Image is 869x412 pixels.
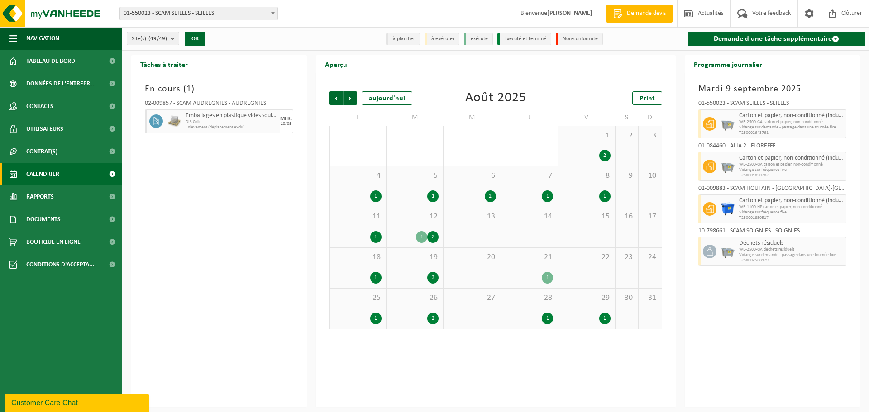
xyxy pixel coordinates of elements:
td: S [616,109,639,126]
img: WB-2500-GAL-GY-01 [721,117,735,131]
span: 12 [391,212,439,222]
span: Rapports [26,185,54,208]
div: 2 [427,313,439,324]
span: T250001850517 [739,215,844,221]
span: Suivant [344,91,357,105]
div: 1 [370,190,382,202]
span: 28 [506,293,553,303]
span: 16 [620,212,634,222]
div: 3 [427,272,439,284]
span: Carton et papier, non-conditionné (industriel) [739,155,844,162]
div: Août 2025 [465,91,526,105]
h3: Mardi 9 septembre 2025 [698,82,847,96]
td: V [558,109,615,126]
h2: Programme journalier [685,55,771,73]
span: 1 [186,85,191,94]
div: 2 [485,190,496,202]
span: Boutique en ligne [26,231,81,253]
span: 27 [448,293,496,303]
span: 01-550023 - SCAM SEILLES - SEILLES [120,7,277,20]
span: 8 [563,171,610,181]
span: Vidange sur fréquence fixe [739,167,844,173]
span: 11 [334,212,382,222]
img: LP-PA-00000-WDN-11 [167,114,181,128]
span: 7 [506,171,553,181]
span: 25 [334,293,382,303]
span: 9 [620,171,634,181]
td: M [387,109,444,126]
span: WB-2500-GA carton et papier, non-conditionné [739,119,844,125]
div: 1 [416,231,427,243]
span: 01-550023 - SCAM SEILLES - SEILLES [119,7,278,20]
span: DIS Colli [186,119,277,125]
span: 14 [506,212,553,222]
div: 2 [427,231,439,243]
span: T250002568979 [739,258,844,263]
iframe: chat widget [5,392,151,412]
span: Déchets résiduels [739,240,844,247]
span: 29 [563,293,610,303]
span: 5 [391,171,439,181]
span: 21 [506,252,553,262]
div: 02-009883 - SCAM HOUTAIN - [GEOGRAPHIC_DATA]-[GEOGRAPHIC_DATA] [698,185,847,194]
span: 3 [643,131,657,141]
div: 1 [542,190,553,202]
button: Site(s)(49/49) [127,32,179,45]
span: 30 [620,293,634,303]
span: 1 [563,131,610,141]
td: D [639,109,662,126]
div: 01-084460 - ALIA 2 - FLOREFFE [698,143,847,152]
div: 1 [542,313,553,324]
span: Tableau de bord [26,50,75,72]
strong: [PERSON_NAME] [547,10,592,17]
span: 20 [448,252,496,262]
span: 23 [620,252,634,262]
span: Précédent [329,91,343,105]
span: Emballages en plastique vides souillés par des substances dangereuses [186,112,277,119]
li: exécuté [464,33,493,45]
span: T250002643761 [739,130,844,136]
div: 1 [599,313,611,324]
img: WB-2500-GAL-GY-01 [721,160,735,173]
span: Enlèvement (déplacement exclu) [186,125,277,130]
div: 02-009857 - SCAM AUDREGNIES - AUDREGNIES [145,100,293,109]
a: Demande d'une tâche supplémentaire [688,32,866,46]
span: 24 [643,252,657,262]
span: 2 [620,131,634,141]
td: J [501,109,558,126]
img: WB-1100-HPE-BE-01 [721,202,735,216]
span: Print [640,95,655,102]
span: Demande devis [625,9,668,18]
span: T250001850782 [739,173,844,178]
span: Données de l'entrepr... [26,72,95,95]
li: Non-conformité [556,33,603,45]
img: WB-2500-GAL-GY-01 [721,245,735,258]
count: (49/49) [148,36,167,42]
span: 10 [643,171,657,181]
span: 19 [391,252,439,262]
span: 18 [334,252,382,262]
span: 6 [448,171,496,181]
h2: Aperçu [316,55,356,73]
div: aujourd'hui [362,91,412,105]
span: 31 [643,293,657,303]
h3: En cours ( ) [145,82,293,96]
a: Demande devis [606,5,673,23]
span: Calendrier [26,163,59,185]
span: Navigation [26,27,59,50]
span: 17 [643,212,657,222]
div: 10/09 [281,122,291,126]
div: 1 [370,231,382,243]
span: Vidange sur demande - passage dans une tournée fixe [739,125,844,130]
span: WB-1100-HP carton et papier, non-conditionné [739,204,844,210]
span: Site(s) [132,32,167,46]
span: WB-2500-GA carton et papier, non-conditionné [739,162,844,167]
li: à planifier [386,33,420,45]
span: Utilisateurs [26,118,63,140]
td: L [329,109,387,126]
span: Vidange sur demande - passage dans une tournée fixe [739,252,844,258]
span: WB-2500-GA déchets résiduels [739,247,844,252]
a: Print [632,91,662,105]
span: 26 [391,293,439,303]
